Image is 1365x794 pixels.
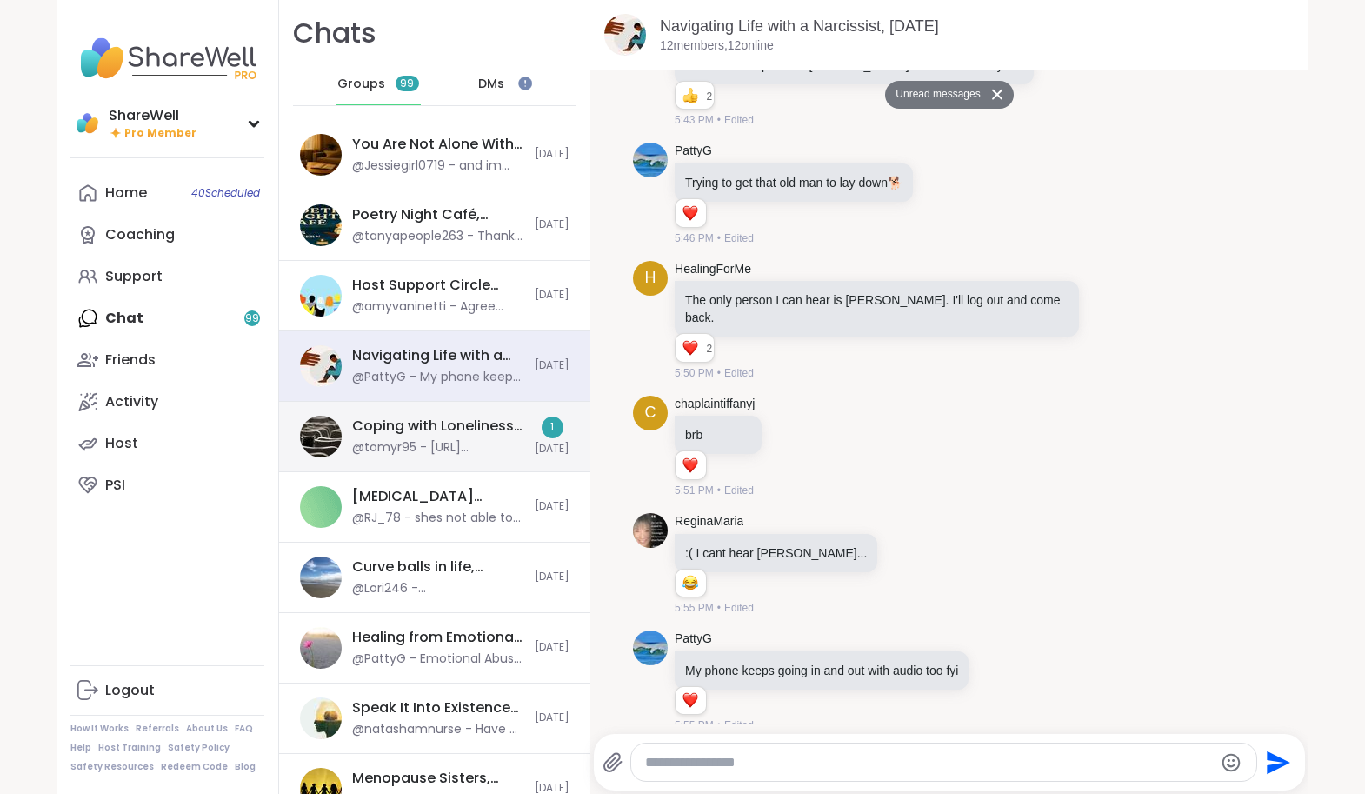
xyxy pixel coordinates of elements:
img: Speak It Into Existence (and Get Sh*t Done), Sep 09 [300,697,342,739]
div: Curve balls in life, [DATE] [352,557,524,577]
span: 2 [706,89,714,104]
h1: Chats [293,14,376,53]
a: Logout [70,670,264,711]
a: Safety Resources [70,761,154,773]
a: chaplaintiffanyj [675,396,755,413]
a: FAQ [235,723,253,735]
img: Curve balls in life, Sep 09 [300,557,342,598]
img: Depression Support Group, Sep 09 [300,486,342,528]
span: Edited [724,717,754,733]
span: [DATE] [535,640,569,655]
div: @Jessiegirl0719 - and im here as well im proud of you all [352,157,524,175]
div: Healing from Emotional Abuse, [DATE] [352,628,524,647]
span: Edited [724,112,754,128]
img: Host Support Circle (have hosted 1+ session), Sep 09 [300,275,342,317]
img: https://sharewell-space-live.sfo3.digitaloceanspaces.com/user-generated/b8d3f3a7-9067-4310-8616-1... [633,143,668,177]
div: Support [105,267,163,286]
div: @PattyG - My phone keeps going in and out with audio too fyi [352,369,524,386]
span: [DATE] [535,358,569,373]
span: [DATE] [535,217,569,232]
span: 5:55 PM [675,717,714,733]
span: • [717,483,721,498]
button: Send [1257,743,1296,782]
a: Referrals [136,723,179,735]
span: 5:51 PM [675,483,714,498]
div: @Lori246 - @[PERSON_NAME] @janag @Wildflowerhawk @anchor @KarenMat thank ;you wonderful friends f... [352,580,524,597]
span: 5:43 PM [675,112,714,128]
button: Reactions: like [681,89,699,103]
span: [DATE] [535,499,569,514]
span: • [717,365,721,381]
button: Reactions: love [681,458,699,472]
span: 5:55 PM [675,600,714,616]
img: Navigating Life with a Narcissist, Sep 09 [604,14,646,56]
p: My phone keeps going in and out with audio too fyi [685,662,958,679]
span: c [645,401,656,424]
div: Coping with Loneliness Together, [DATE] [352,417,524,436]
iframe: Spotlight [518,77,532,90]
a: How It Works [70,723,129,735]
div: Menopause Sisters, [DATE] [352,769,524,788]
span: 🐕 [888,176,902,190]
span: • [717,600,721,616]
span: 5:50 PM [675,365,714,381]
div: Home [105,183,147,203]
a: Host Training [98,742,161,754]
span: [DATE] [535,570,569,584]
span: 2 [706,341,714,357]
a: Host [70,423,264,464]
button: Reactions: haha [681,577,699,590]
p: 12 members, 12 online [660,37,774,55]
span: Pro Member [124,126,196,141]
div: Friends [105,350,156,370]
a: HealingForMe [675,261,751,278]
div: Speak It Into Existence (and Get Sh*t Done), [DATE] [352,698,524,717]
button: Emoji picker [1221,752,1242,773]
span: DMs [478,76,504,93]
img: Coping with Loneliness Together, Sep 09 [300,416,342,457]
a: Friends [70,339,264,381]
span: 40 Scheduled [191,186,260,200]
div: You Are Not Alone With This, [DATE] [352,135,524,154]
span: Edited [724,230,754,246]
a: Support [70,256,264,297]
span: [DATE] [535,711,569,725]
div: @tanyapeople263 - Thank you everyone I really enjoyed have a great night [352,228,524,245]
span: Edited [724,483,754,498]
a: PSI [70,464,264,506]
img: Navigating Life with a Narcissist, Sep 09 [300,345,342,387]
span: Edited [724,365,754,381]
div: Activity [105,392,158,411]
span: [DATE] [535,147,569,162]
button: Reactions: love [681,341,699,355]
div: PSI [105,476,125,495]
span: • [717,230,721,246]
div: 1 [542,417,563,438]
textarea: Type your message [645,754,1213,771]
span: • [717,112,721,128]
p: The only person I can hear is [PERSON_NAME]. I'll log out and come back. [685,291,1069,326]
span: Edited [724,600,754,616]
button: Reactions: love [681,694,699,708]
a: Blog [235,761,256,773]
div: @PattyG - Emotional Abuse: From Hurt to Healing [DATE] 2:30PM - 3:30PM EDT This session is Group-... [352,651,524,668]
button: Reactions: love [681,206,699,220]
div: Reaction list [676,451,706,479]
div: @natashamnurse - Have a great productive week! [352,721,524,738]
a: ReginaMaria [675,513,743,530]
div: ShareWell [109,106,196,125]
span: 99 [400,77,414,91]
span: 5:46 PM [675,230,714,246]
div: Poetry Night Café, [DATE] [352,205,524,224]
img: https://sharewell-space-live.sfo3.digitaloceanspaces.com/user-generated/b8d3f3a7-9067-4310-8616-1... [633,631,668,665]
button: Unread messages [885,81,985,109]
img: https://sharewell-space-live.sfo3.digitaloceanspaces.com/user-generated/789d1b6b-0df7-4050-a79d-2... [633,513,668,548]
span: [DATE] [535,442,569,457]
div: @amyvaninetti - Agree @SarahR83 - let's brainstorm in the next host support circle about that. [352,298,524,316]
span: Groups [337,76,385,93]
div: Navigating Life with a Narcissist, [DATE] [352,346,524,365]
p: Trying to get that old man to lay down [685,174,902,191]
img: You Are Not Alone With This, Sep 09 [300,134,342,176]
div: @tomyr95 - [URL][DOMAIN_NAME] [352,439,524,457]
div: Reaction list [676,82,706,110]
